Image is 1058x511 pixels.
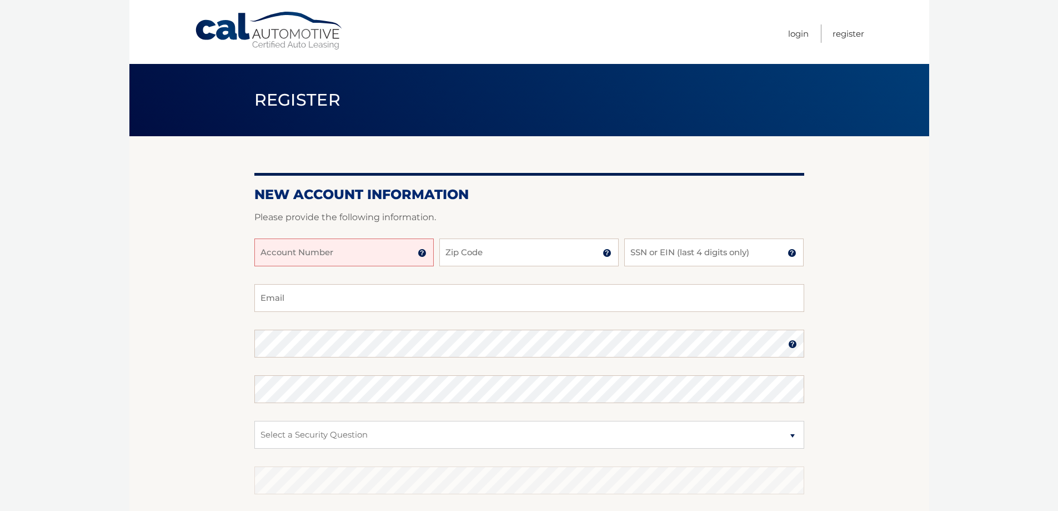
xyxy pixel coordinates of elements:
img: tooltip.svg [603,249,611,257]
img: tooltip.svg [788,249,796,257]
img: tooltip.svg [788,340,797,349]
input: Zip Code [439,239,619,266]
input: SSN or EIN (last 4 digits only) [624,239,804,266]
span: Register [254,90,341,110]
h2: New Account Information [254,186,804,203]
a: Cal Automotive [194,11,344,51]
input: Account Number [254,239,434,266]
p: Please provide the following information. [254,210,804,225]
a: Register [833,24,864,43]
a: Login [788,24,809,43]
input: Email [254,284,804,312]
img: tooltip.svg [418,249,427,257]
